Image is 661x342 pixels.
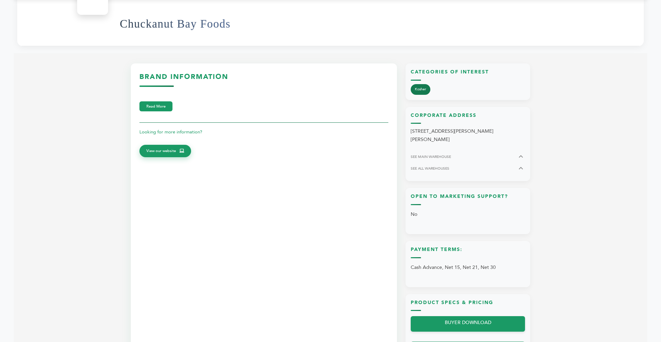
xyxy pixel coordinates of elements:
span: View our website [146,148,176,154]
h3: Corporate Address [411,112,525,124]
p: No [411,209,525,220]
a: View our website [139,145,191,157]
h3: Brand Information [139,72,388,87]
a: BUYER DOWNLOAD [411,316,525,332]
span: SEE MAIN WAREHOUSE [411,154,451,159]
h3: Product Specs & Pricing [411,299,525,311]
button: SEE MAIN WAREHOUSE [411,152,525,161]
button: Read More [139,101,172,111]
span: SEE ALL WAREHOUSES [411,166,449,171]
p: Looking for more information? [139,128,388,136]
p: Cash Advance, Net 15, Net 21, Net 30 [411,262,525,273]
h1: Chuckanut Bay Foods [120,7,231,41]
h3: Categories of Interest [411,69,525,81]
button: SEE ALL WAREHOUSES [411,164,525,172]
a: Kosher [411,84,430,95]
h3: Open to Marketing Support? [411,193,525,205]
p: [STREET_ADDRESS][PERSON_NAME][PERSON_NAME] [411,127,525,144]
h3: Payment Terms: [411,246,525,258]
